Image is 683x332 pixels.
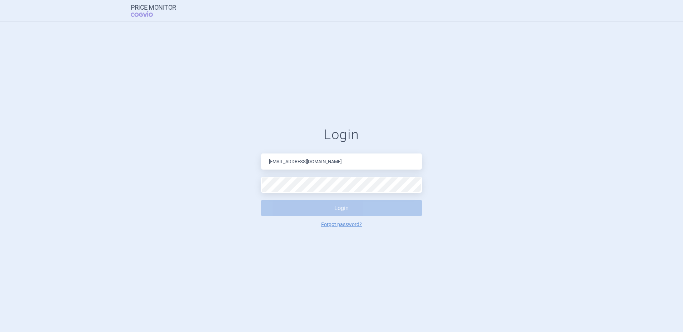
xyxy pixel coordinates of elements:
span: COGVIO [131,11,163,17]
input: Email [261,153,422,170]
a: Forgot password? [321,222,362,227]
button: Login [261,200,422,216]
h1: Login [261,127,422,143]
a: Price MonitorCOGVIO [131,4,176,18]
strong: Price Monitor [131,4,176,11]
